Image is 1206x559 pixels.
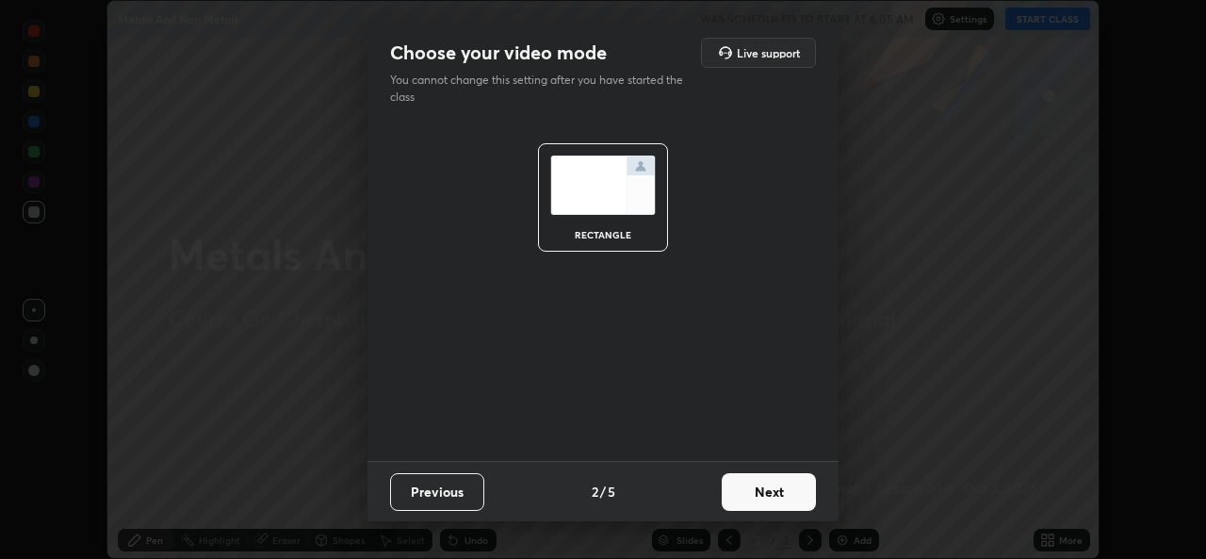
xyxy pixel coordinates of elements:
[608,482,615,501] h4: 5
[600,482,606,501] h4: /
[390,72,695,106] p: You cannot change this setting after you have started the class
[550,156,656,215] img: normalScreenIcon.ae25ed63.svg
[565,230,641,239] div: rectangle
[390,473,484,511] button: Previous
[390,41,607,65] h2: Choose your video mode
[722,473,816,511] button: Next
[592,482,598,501] h4: 2
[737,47,800,58] h5: Live support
